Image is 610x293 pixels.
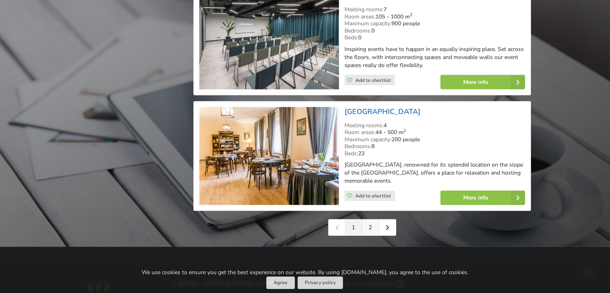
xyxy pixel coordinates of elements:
strong: 200 people [391,136,420,143]
div: Bedrooms: [345,143,525,150]
p: [GEOGRAPHIC_DATA], renowned for its splendid location on the slope of the [GEOGRAPHIC_DATA], offe... [345,161,525,185]
button: Agree [266,277,295,289]
a: 2 [362,220,379,236]
div: Meeting rooms: [345,6,525,13]
a: More info [440,75,525,90]
a: [GEOGRAPHIC_DATA] [345,107,420,116]
img: Castle, manor | Cesis Municipality | Liepas Manor [199,107,338,206]
div: Maximum capacity: [345,136,525,143]
div: Bedrooms: [345,27,525,35]
sup: 2 [410,12,412,18]
strong: 23 [358,150,365,157]
a: More info [440,191,525,205]
div: Meeting rooms: [345,122,525,129]
a: Privacy policy [298,277,343,289]
span: Add to shortlist [355,77,391,83]
sup: 2 [403,128,406,134]
div: Beds: [345,150,525,157]
strong: 0 [371,27,375,35]
a: 1 [345,220,362,236]
strong: 4 [383,122,387,129]
div: Maximum capacity: [345,20,525,27]
strong: 105 - 1000 m [375,13,412,20]
div: Room areas: [345,13,525,20]
strong: 44 - 500 m [375,128,406,136]
strong: 8 [371,142,375,150]
strong: 900 people [391,20,420,27]
div: Beds: [345,34,525,41]
span: Add to shortlist [355,193,391,199]
div: Room areas: [345,129,525,136]
strong: 0 [358,34,361,41]
p: Inspiring events have to happen in an equally inspiring place. Set across the floors, with interc... [345,45,525,69]
strong: 7 [383,6,387,13]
